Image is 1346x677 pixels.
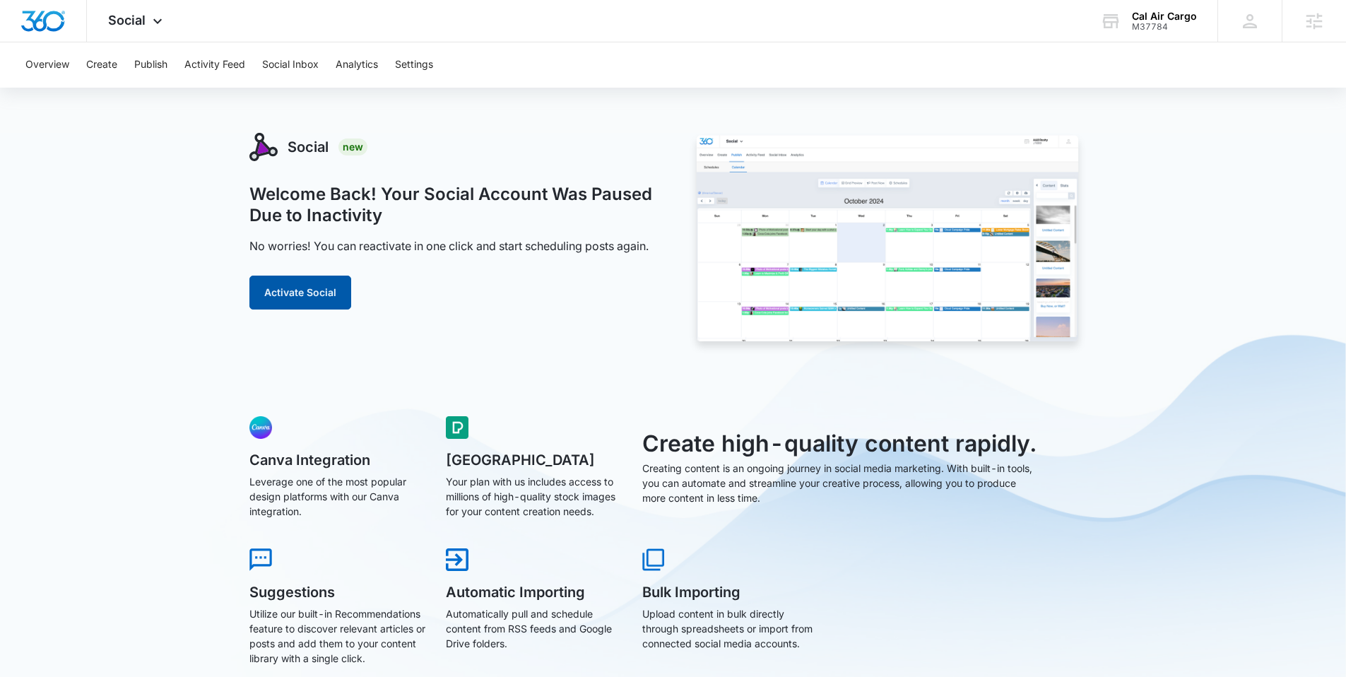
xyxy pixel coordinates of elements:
[1132,11,1197,22] div: account name
[446,453,622,467] h5: [GEOGRAPHIC_DATA]
[446,474,622,519] p: Your plan with us includes access to millions of high-quality stock images for your content creat...
[249,237,649,254] p: No worries! You can reactivate in one click and start scheduling posts again.
[642,585,819,599] h5: Bulk Importing
[395,42,433,88] button: Settings
[1132,22,1197,32] div: account id
[249,276,351,310] button: Activate Social
[25,42,69,88] button: Overview
[338,139,367,155] div: New
[642,461,1039,505] p: Creating content is an ongoing journey in social media marketing. With built-in tools, you can au...
[446,606,622,651] p: Automatically pull and schedule content from RSS feeds and Google Drive folders.
[336,42,378,88] button: Analytics
[249,184,658,226] h1: Welcome Back! Your Social Account Was Paused Due to Inactivity
[288,136,329,158] h3: Social
[86,42,117,88] button: Create
[249,606,426,666] p: Utilize our built-in Recommendations feature to discover relevant articles or posts and add them ...
[108,13,146,28] span: Social
[446,585,622,599] h5: Automatic Importing
[184,42,245,88] button: Activity Feed
[249,474,426,519] p: Leverage one of the most popular design platforms with our Canva integration.
[249,453,426,467] h5: Canva Integration
[249,585,426,599] h5: Suggestions
[642,427,1039,461] h3: Create high-quality content rapidly.
[262,42,319,88] button: Social Inbox
[134,42,167,88] button: Publish
[642,606,819,651] p: Upload content in bulk directly through spreadsheets or import from connected social media accounts.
